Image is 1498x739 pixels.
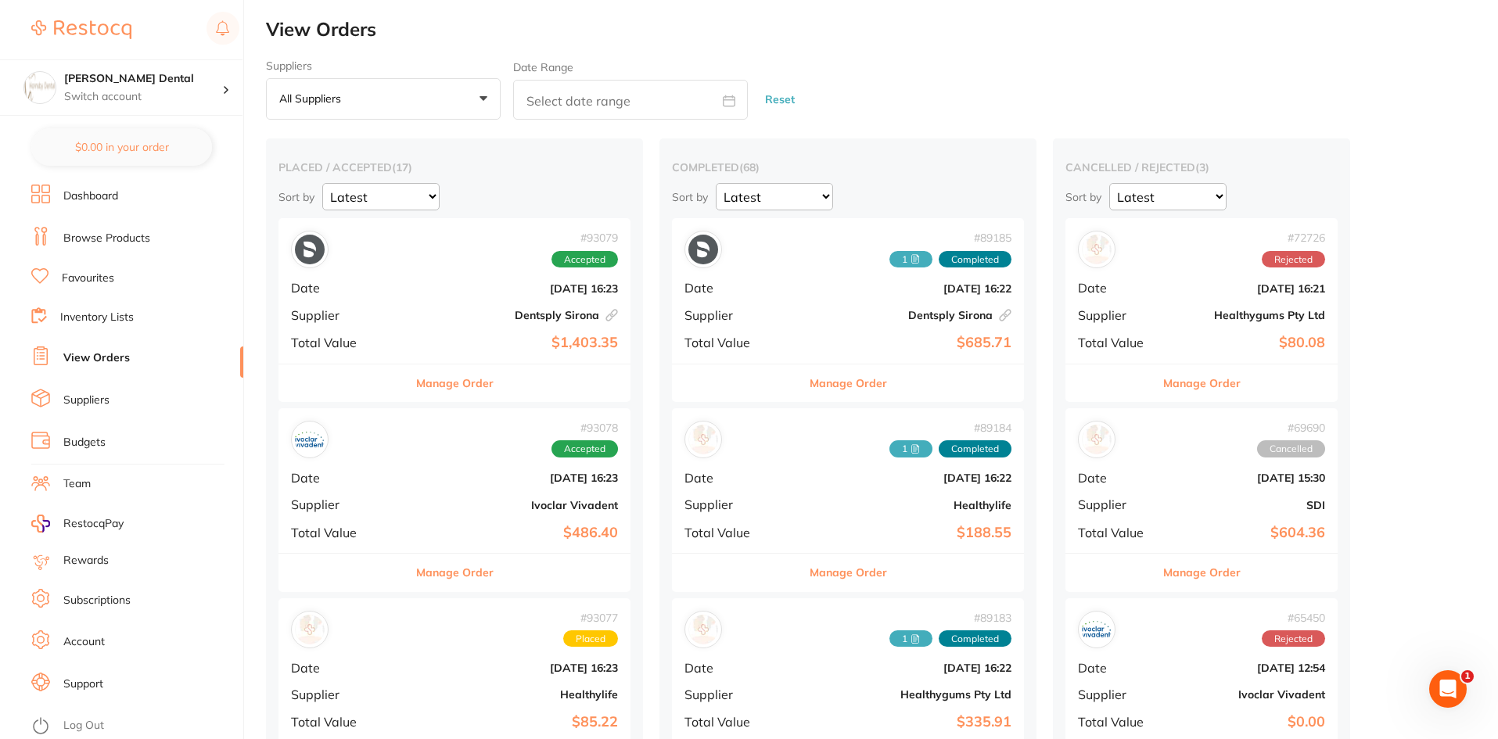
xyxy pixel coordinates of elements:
[60,310,134,325] a: Inventory Lists
[684,687,789,701] span: Supplier
[63,553,109,569] a: Rewards
[1078,281,1156,295] span: Date
[1169,688,1325,701] b: Ivoclar Vivadent
[31,12,131,48] a: Restocq Logo
[1078,687,1156,701] span: Supplier
[1082,425,1112,454] img: SDI
[291,497,396,511] span: Supplier
[939,440,1011,457] span: Completed
[1078,335,1156,350] span: Total Value
[408,688,618,701] b: Healthylife
[408,714,618,730] b: $85.22
[291,526,396,540] span: Total Value
[1163,554,1241,591] button: Manage Order
[688,425,718,454] img: Healthylife
[684,661,789,675] span: Date
[563,630,618,648] span: Placed
[31,128,212,166] button: $0.00 in your order
[513,80,748,120] input: Select date range
[563,612,618,624] span: # 93077
[408,282,618,295] b: [DATE] 16:23
[1169,335,1325,351] b: $80.08
[889,231,1011,244] span: # 89185
[889,440,932,457] span: Received
[810,554,887,591] button: Manage Order
[63,516,124,532] span: RestocqPay
[889,422,1011,434] span: # 89184
[295,615,325,644] img: Healthylife
[62,271,114,286] a: Favourites
[31,515,124,533] a: RestocqPay
[1078,526,1156,540] span: Total Value
[63,231,150,246] a: Browse Products
[672,190,708,204] p: Sort by
[408,472,618,484] b: [DATE] 16:23
[63,593,131,608] a: Subscriptions
[688,615,718,644] img: Healthygums Pty Ltd
[1262,231,1325,244] span: # 72726
[1257,422,1325,434] span: # 69690
[1169,525,1325,541] b: $604.36
[291,335,396,350] span: Total Value
[1169,309,1325,321] b: Healthygums Pty Ltd
[802,499,1011,511] b: Healthylife
[1065,190,1101,204] p: Sort by
[31,20,131,39] img: Restocq Logo
[551,231,618,244] span: # 93079
[889,630,932,648] span: Received
[295,425,325,454] img: Ivoclar Vivadent
[63,718,104,734] a: Log Out
[760,79,799,120] button: Reset
[278,218,630,402] div: Dentsply Sirona#93079AcceptedDate[DATE] 16:23SupplierDentsply SironaTotal Value$1,403.35Manage Order
[1078,661,1156,675] span: Date
[1262,251,1325,268] span: Rejected
[408,309,618,321] b: Dentsply Sirona
[295,235,325,264] img: Dentsply Sirona
[551,422,618,434] span: # 93078
[63,188,118,204] a: Dashboard
[278,190,314,204] p: Sort by
[1262,630,1325,648] span: Rejected
[939,630,1011,648] span: Completed
[416,364,494,402] button: Manage Order
[802,335,1011,351] b: $685.71
[63,676,103,692] a: Support
[416,554,494,591] button: Manage Order
[1461,670,1474,683] span: 1
[802,309,1011,321] b: Dentsply Sirona
[278,160,630,174] h2: placed / accepted ( 17 )
[684,471,789,485] span: Date
[63,393,110,408] a: Suppliers
[63,634,105,650] a: Account
[1065,160,1338,174] h2: cancelled / rejected ( 3 )
[291,661,396,675] span: Date
[1078,308,1156,322] span: Supplier
[889,251,932,268] span: Received
[1082,615,1112,644] img: Ivoclar Vivadent
[408,499,618,511] b: Ivoclar Vivadent
[266,59,501,72] label: Suppliers
[291,715,396,729] span: Total Value
[1169,499,1325,511] b: SDI
[802,714,1011,730] b: $335.91
[24,72,56,103] img: Hornsby Dental
[802,662,1011,674] b: [DATE] 16:22
[278,408,630,592] div: Ivoclar Vivadent#93078AcceptedDate[DATE] 16:23SupplierIvoclar VivadentTotal Value$486.40Manage Order
[63,476,91,492] a: Team
[408,525,618,541] b: $486.40
[291,281,396,295] span: Date
[1169,472,1325,484] b: [DATE] 15:30
[1078,497,1156,511] span: Supplier
[802,525,1011,541] b: $188.55
[889,612,1011,624] span: # 89183
[684,335,789,350] span: Total Value
[810,364,887,402] button: Manage Order
[1169,662,1325,674] b: [DATE] 12:54
[684,715,789,729] span: Total Value
[291,308,396,322] span: Supplier
[1169,282,1325,295] b: [DATE] 16:21
[802,688,1011,701] b: Healthygums Pty Ltd
[1078,715,1156,729] span: Total Value
[551,440,618,457] span: Accepted
[31,515,50,533] img: RestocqPay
